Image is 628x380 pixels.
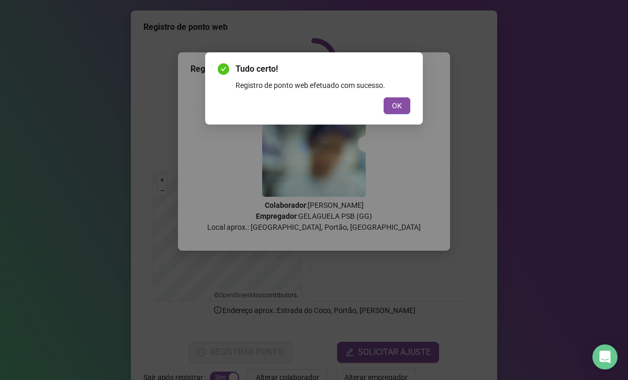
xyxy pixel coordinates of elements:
[235,80,410,91] div: Registro de ponto web efetuado com sucesso.
[218,63,229,75] span: check-circle
[235,63,410,75] span: Tudo certo!
[592,344,618,370] div: Open Intercom Messenger
[392,100,402,111] span: OK
[384,97,410,114] button: OK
